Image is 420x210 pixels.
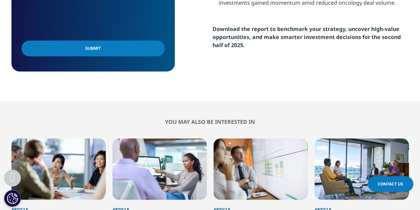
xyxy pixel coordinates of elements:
h2: You may also be interested in [11,118,409,125]
strong: Download the report to benchmark your strategy, uncover high-value opportunities, and make smarte... [213,25,401,49]
input: Submit [22,40,165,56]
span: Contact Us [378,181,403,187]
a: Contact Us [368,176,413,192]
button: Cookies Settings [4,190,21,207]
iframe: reCAPTCHA [22,4,124,30]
